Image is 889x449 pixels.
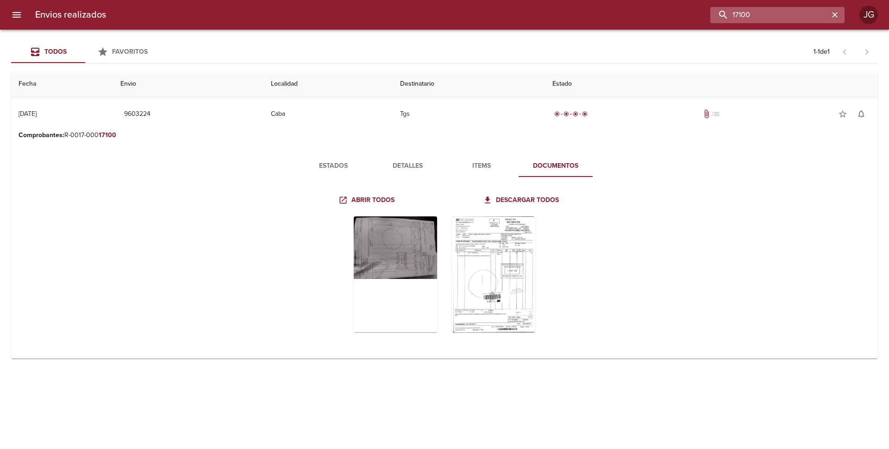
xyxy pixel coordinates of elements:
span: Favoritos [112,48,148,56]
div: Arir imagen [452,216,535,332]
th: Envio [113,71,263,97]
td: Caba [263,97,393,131]
a: Descargar todos [481,192,563,209]
span: Pagina anterior [833,47,856,56]
button: menu [6,4,28,26]
a: Abrir todos [337,192,398,209]
div: JG [859,6,878,24]
span: Todos [44,48,67,56]
div: Tabs detalle de guia [296,155,593,177]
div: Arir imagen [354,216,437,332]
span: Tiene documentos adjuntos [702,109,711,119]
p: 1 - 1 de 1 [814,47,830,57]
input: buscar [710,7,829,23]
td: Tgs [393,97,545,131]
span: Descargar todos [485,195,559,206]
b: Comprobantes : [19,131,64,139]
span: radio_button_checked [554,111,560,117]
th: Destinatario [393,71,545,97]
span: Items [450,160,513,172]
span: Abrir todos [340,195,394,206]
span: 9603224 [124,108,150,120]
div: Tabs Envios [11,41,159,63]
div: Abrir información de usuario [859,6,878,24]
span: Documentos [524,160,587,172]
button: Agregar a favoritos [833,105,852,123]
span: radio_button_checked [582,111,588,117]
th: Estado [545,71,878,97]
th: Localidad [263,71,393,97]
th: Fecha [11,71,113,97]
span: Detalles [376,160,439,172]
em: 17100 [99,131,116,139]
span: radio_button_checked [563,111,569,117]
button: Activar notificaciones [852,105,870,123]
h6: Envios realizados [35,7,106,22]
span: notifications_none [857,109,866,119]
button: 9603224 [120,106,154,123]
span: star_border [838,109,847,119]
span: Pagina siguiente [856,41,878,63]
span: Estados [302,160,365,172]
div: [DATE] [19,110,37,118]
p: R-0017-000 [19,131,870,140]
span: No tiene pedido asociado [711,109,720,119]
table: Tabla de envíos del cliente [11,71,878,359]
span: radio_button_checked [573,111,578,117]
